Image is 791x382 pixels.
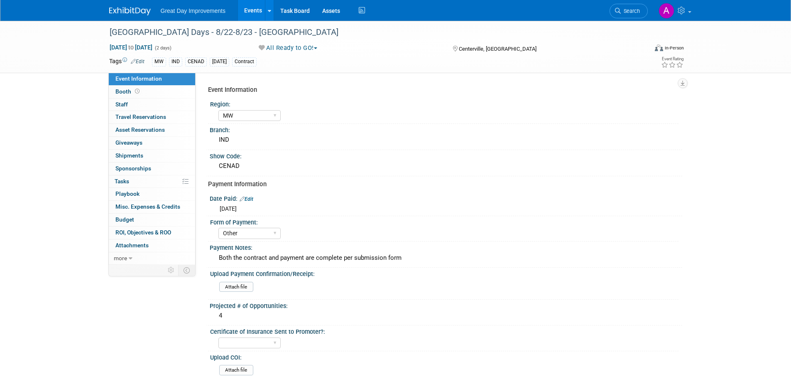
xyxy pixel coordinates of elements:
span: Travel Reservations [115,113,166,120]
div: Upload Payment Confirmation/Receipt: [210,268,678,278]
a: Travel Reservations [109,111,195,123]
div: Show Code: [210,150,682,160]
a: Staff [109,99,195,111]
div: Event Rating [661,57,683,61]
div: [GEOGRAPHIC_DATA] Days - 8/22-8/23 - [GEOGRAPHIC_DATA] [107,25,635,40]
a: Edit [131,59,144,64]
div: [DATE] [210,57,229,66]
a: Attachments [109,239,195,252]
div: Both the contract and payment are complete per submission form [216,251,676,264]
span: Sponsorships [115,165,151,172]
span: Search [621,8,640,14]
a: Misc. Expenses & Credits [109,201,195,213]
img: Angelique Critz [659,3,674,19]
span: Asset Reservations [115,126,165,133]
a: more [109,252,195,265]
div: CENAD [185,57,207,66]
a: Asset Reservations [109,124,195,136]
td: Tags [109,57,144,67]
a: Booth [109,86,195,98]
a: Search [610,4,648,18]
span: Staff [115,101,128,108]
span: more [114,255,127,261]
div: Certificate of Insurance Sent to Promoter?: [210,325,678,336]
a: Tasks [109,175,195,188]
div: IND [169,57,182,66]
div: Payment Information [208,180,676,189]
a: Event Information [109,73,195,85]
div: Upload COI: [210,351,678,362]
div: Event Format [599,43,684,56]
img: Format-Inperson.png [655,44,663,51]
a: Edit [240,196,253,202]
a: Playbook [109,188,195,200]
div: MW [152,57,166,66]
span: Tasks [115,178,129,185]
div: Payment Notes: [210,242,682,252]
span: Misc. Expenses & Credits [115,203,180,210]
div: Event Information [208,86,676,94]
span: Booth [115,88,141,95]
a: Budget [109,214,195,226]
span: Great Day Improvements [161,7,225,14]
span: Playbook [115,190,140,197]
div: IND [216,133,676,146]
td: Toggle Event Tabs [178,265,195,276]
span: ROI, Objectives & ROO [115,229,171,236]
div: Projected # of Opportunities: [210,300,682,310]
a: Shipments [109,150,195,162]
span: Centerville, [GEOGRAPHIC_DATA] [459,46,536,52]
td: Personalize Event Tab Strip [164,265,179,276]
div: Contract [232,57,257,66]
a: Sponsorships [109,163,195,175]
div: Date Paid: [210,192,682,203]
span: Booth not reserved yet [133,88,141,94]
div: Form of Payment: [210,216,678,227]
span: Attachments [115,242,149,249]
span: [DATE] [220,205,237,212]
div: Branch: [210,124,682,134]
a: Giveaways [109,137,195,149]
div: In-Person [664,45,684,51]
button: All Ready to GO! [256,44,321,52]
span: to [127,44,135,51]
span: Giveaways [115,139,142,146]
span: (2 days) [154,45,171,51]
img: ExhibitDay [109,7,151,15]
span: Shipments [115,152,143,159]
div: 4 [216,309,676,322]
a: ROI, Objectives & ROO [109,227,195,239]
span: Budget [115,216,134,223]
span: Event Information [115,75,162,82]
span: [DATE] [DATE] [109,44,153,51]
div: Region: [210,98,678,108]
div: CENAD [216,160,676,173]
